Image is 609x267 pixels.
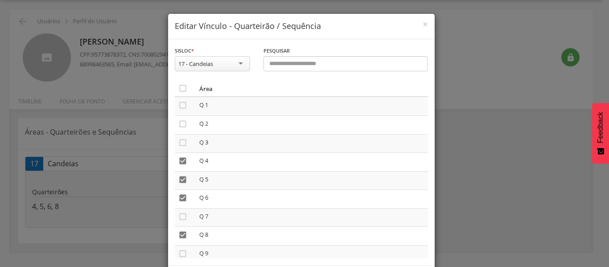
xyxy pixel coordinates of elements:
[175,21,428,32] h4: Editar Vínculo - Quarteirão / Sequência
[196,208,428,227] td: Q 7
[196,153,428,172] td: Q 4
[178,156,187,165] i: 
[178,60,213,68] div: 17 - Candeias
[423,18,428,30] span: ×
[178,138,187,147] i: 
[178,249,187,258] i: 
[178,119,187,128] i: 
[178,101,187,110] i: 
[592,103,609,164] button: Feedback - Mostrar pesquisa
[196,134,428,153] td: Q 3
[196,115,428,134] td: Q 2
[597,112,605,143] span: Feedback
[423,20,428,29] button: Close
[196,190,428,209] td: Q 6
[178,84,187,93] i: 
[263,47,290,54] span: Pesquisar
[178,212,187,221] i: 
[196,97,428,115] td: Q 1
[196,245,428,264] td: Q 9
[175,47,191,54] span: Sisloc
[178,193,187,202] i: 
[178,230,187,239] i: 
[196,171,428,190] td: Q 5
[196,227,428,246] td: Q 8
[196,80,428,97] th: Área
[178,175,187,184] i: 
